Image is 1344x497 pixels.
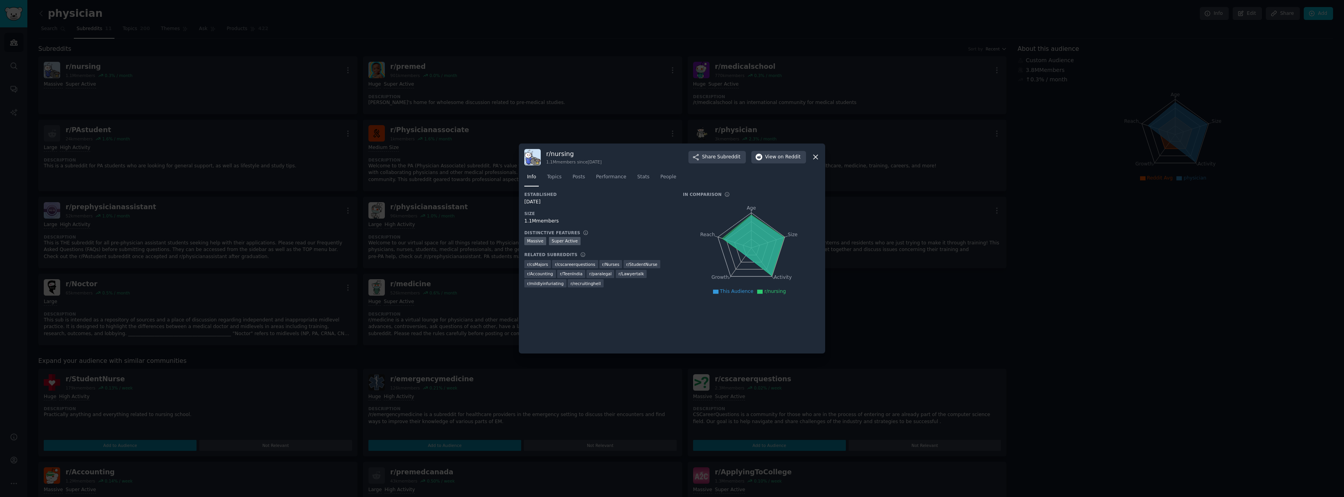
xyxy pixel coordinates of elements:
span: r/ cscareerquestions [555,262,595,267]
span: People [660,174,676,181]
tspan: Age [747,205,756,211]
div: Massive [524,237,546,245]
a: Stats [634,171,652,187]
a: People [658,171,679,187]
span: r/ csMajors [527,262,548,267]
span: r/ Nurses [602,262,619,267]
tspan: Size [788,231,797,237]
tspan: Reach [700,231,715,237]
a: Posts [570,171,588,187]
div: 1.1M members [524,218,672,225]
img: nursing [524,149,541,165]
button: ShareSubreddit [688,151,746,163]
span: Stats [637,174,649,181]
div: Super Active [549,237,581,245]
tspan: Growth [711,275,729,280]
span: r/ recruitinghell [570,281,601,286]
a: Performance [593,171,629,187]
h3: Established [524,192,672,197]
div: 1.1M members since [DATE] [546,159,602,165]
div: [DATE] [524,199,672,206]
span: This Audience [720,289,754,294]
span: r/nursing [764,289,786,294]
h3: Distinctive Features [524,230,580,235]
button: Viewon Reddit [751,151,806,163]
span: r/ Lawyertalk [618,271,644,276]
span: Performance [596,174,626,181]
span: r/ StudentNurse [626,262,658,267]
span: View [765,154,801,161]
h3: Size [524,211,672,216]
a: Info [524,171,539,187]
span: r/ paralegal [589,271,611,276]
span: r/ Accounting [527,271,553,276]
h3: Related Subreddits [524,252,577,257]
h3: r/ nursing [546,150,602,158]
span: Topics [547,174,561,181]
h3: In Comparison [683,192,722,197]
span: on Reddit [778,154,801,161]
a: Topics [544,171,564,187]
span: Info [527,174,536,181]
span: r/ TeenIndia [560,271,583,276]
span: r/ mildlyinfuriating [527,281,564,286]
span: Posts [572,174,585,181]
span: Share [702,154,740,161]
span: Subreddit [717,154,740,161]
tspan: Activity [774,275,792,280]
